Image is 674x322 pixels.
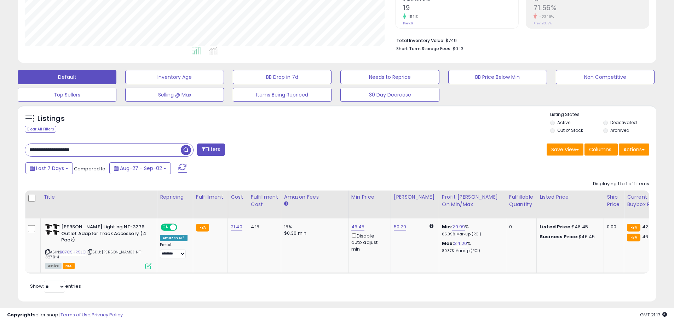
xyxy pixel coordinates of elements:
div: Fulfillable Quantity [509,193,534,208]
button: Aug-27 - Sep-02 [109,162,171,174]
div: Min Price [351,193,388,201]
div: seller snap | | [7,312,123,318]
div: [PERSON_NAME] [394,193,436,201]
span: $0.13 [453,45,463,52]
p: 65.09% Markup (ROI) [442,232,501,237]
div: Fulfillment [196,193,225,201]
a: 46.45 [351,223,365,230]
div: % [442,240,501,253]
small: 111.11% [406,14,419,19]
label: Deactivated [610,119,637,125]
div: Current Buybox Price [627,193,663,208]
li: $749 [396,36,644,44]
h2: 19 [403,4,518,13]
div: Repricing [160,193,190,201]
small: -23.19% [537,14,554,19]
div: 4.15 [251,224,276,230]
div: $46.45 [540,234,598,240]
button: Actions [619,144,649,156]
th: The percentage added to the cost of goods (COGS) that forms the calculator for Min & Max prices. [439,191,506,218]
div: Cost [231,193,245,201]
button: Top Sellers [18,88,116,102]
span: All listings currently available for purchase on Amazon [45,263,62,269]
label: Active [557,119,570,125]
span: Show: entries [30,283,81,289]
div: Preset: [160,242,188,258]
b: Listed Price: [540,223,572,230]
div: % [442,224,501,237]
strong: Copyright [7,311,33,318]
div: Profit [PERSON_NAME] on Min/Max [442,193,503,208]
h5: Listings [38,114,65,124]
a: B07GSHR9LC [60,249,86,255]
b: Short Term Storage Fees: [396,46,451,52]
div: 15% [284,224,343,230]
a: 29.99 [452,223,465,230]
button: BB Drop in 7d [233,70,332,84]
span: FBA [63,263,75,269]
div: Amazon Fees [284,193,345,201]
small: FBA [627,224,640,232]
a: 21.40 [231,223,242,230]
button: Last 7 Days [25,162,73,174]
label: Archived [610,127,629,133]
span: ON [161,224,170,230]
div: Clear All Filters [25,126,56,133]
p: Listing States: [550,111,656,118]
small: Prev: 9 [403,21,413,25]
div: Title [44,193,154,201]
a: 34.20 [454,240,467,247]
span: Columns [589,146,611,153]
small: Prev: 93.17% [534,21,552,25]
div: Listed Price [540,193,601,201]
button: Non Competitive [556,70,655,84]
a: Privacy Policy [92,311,123,318]
button: Needs to Reprice [340,70,439,84]
div: Ship Price [607,193,621,208]
div: Amazon AI * [160,235,188,241]
b: Business Price: [540,233,578,240]
button: BB Price Below Min [448,70,547,84]
small: FBA [627,234,640,241]
b: Total Inventory Value: [396,37,444,43]
span: 46.86 [642,233,655,240]
span: 42.78 [642,223,655,230]
button: Items Being Repriced [233,88,332,102]
div: 0.00 [607,224,618,230]
button: Inventory Age [125,70,224,84]
button: Save View [547,144,583,156]
label: Out of Stock [557,127,583,133]
button: Columns [584,144,618,156]
b: [PERSON_NAME] Lighting NT-327B Outlet Adapter Track Accessory (4 Pack) [61,224,147,245]
div: $0.30 min [284,230,343,236]
img: 41DSdS6Eo4L._SL40_.jpg [45,224,59,235]
h2: 71.56% [534,4,649,13]
button: 30 Day Decrease [340,88,439,102]
button: Filters [197,144,225,156]
span: Aug-27 - Sep-02 [120,165,162,172]
small: Amazon Fees. [284,201,288,207]
div: Fulfillment Cost [251,193,278,208]
p: 80.37% Markup (ROI) [442,248,501,253]
span: 2025-09-11 21:17 GMT [640,311,667,318]
div: Displaying 1 to 1 of 1 items [593,181,649,187]
span: | SKU: [PERSON_NAME]-NT-327B-4 [45,249,143,260]
div: ASIN: [45,224,151,268]
a: Terms of Use [61,311,91,318]
small: FBA [196,224,209,232]
b: Min: [442,223,453,230]
a: 50.29 [394,223,407,230]
b: Max: [442,240,454,247]
div: 0 [509,224,531,230]
button: Default [18,70,116,84]
button: Selling @ Max [125,88,224,102]
span: Last 7 Days [36,165,64,172]
div: $46.45 [540,224,598,230]
span: Compared to: [74,165,106,172]
div: Disable auto adjust min [351,232,385,252]
span: OFF [176,224,188,230]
